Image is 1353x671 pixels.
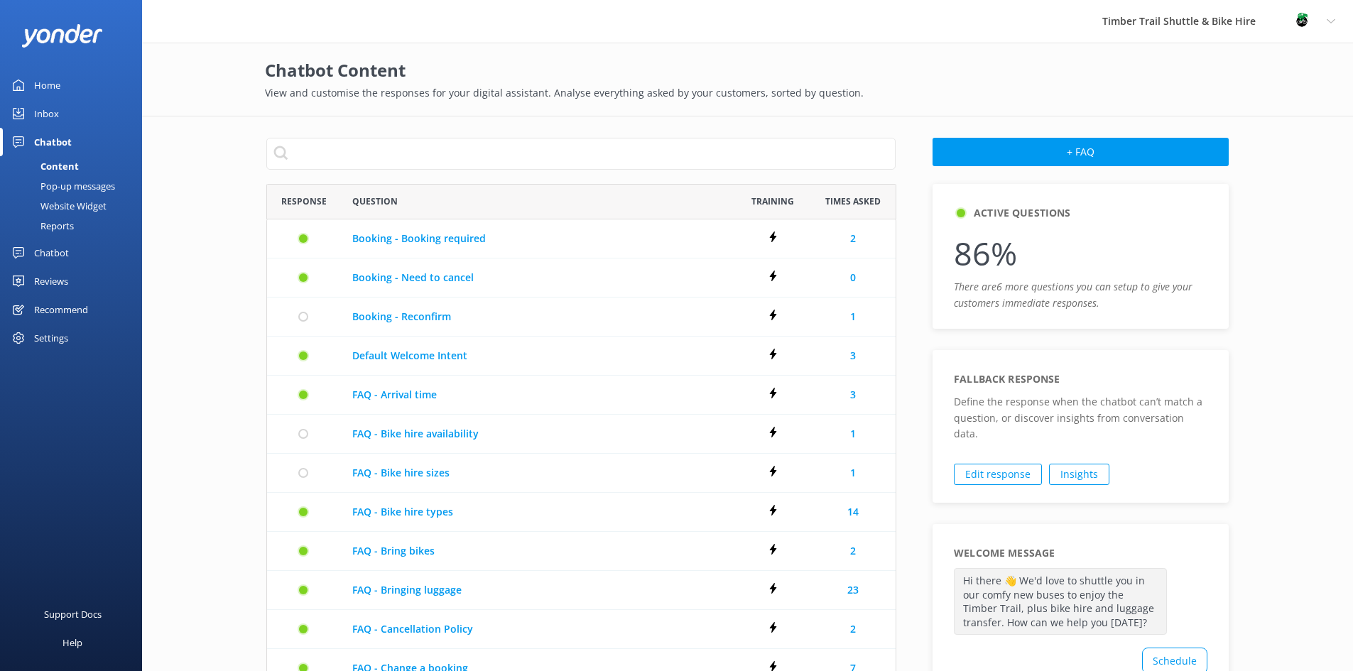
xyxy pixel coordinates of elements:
[352,195,398,208] span: Question
[850,270,856,285] a: 0
[352,348,725,364] a: Default Welcome Intent
[34,239,69,267] div: Chatbot
[34,99,59,128] div: Inbox
[954,568,1167,635] p: Hi there 👋 We'd love to shuttle you in our comfy new buses to enjoy the Timber Trail, plus bike h...
[9,216,74,236] div: Reports
[266,219,896,258] div: row
[34,295,88,324] div: Recommend
[34,128,72,156] div: Chatbot
[352,309,725,324] a: Booking - Reconfirm
[9,176,142,196] a: Pop-up messages
[266,571,896,610] div: row
[265,85,1231,101] p: View and customise the responses for your digital assistant. Analyse everything asked by your cus...
[266,454,896,493] div: row
[847,504,859,520] a: 14
[850,621,856,637] a: 2
[9,216,142,236] a: Reports
[34,71,60,99] div: Home
[265,57,1231,84] h2: Chatbot Content
[1049,464,1109,485] a: Insights
[266,376,896,415] div: row
[352,621,725,637] a: FAQ - Cancellation Policy
[266,298,896,337] div: row
[34,267,68,295] div: Reviews
[266,532,896,571] div: row
[21,24,103,48] img: yonder-white-logo.png
[34,324,68,352] div: Settings
[954,228,1207,279] p: 86%
[850,426,856,442] a: 1
[850,387,856,403] a: 3
[266,415,896,454] div: row
[9,196,142,216] a: Website Widget
[850,465,856,481] a: 1
[266,610,896,649] div: row
[266,493,896,532] div: row
[954,280,1192,309] i: There are 6 more questions you can setup to give your customers immediate responses.
[850,348,856,364] a: 3
[9,196,107,216] div: Website Widget
[63,628,82,657] div: Help
[281,195,327,208] span: Response
[352,582,725,598] a: FAQ - Bringing luggage
[850,309,856,324] a: 1
[352,426,725,442] a: FAQ - Bike hire availability
[954,464,1042,485] a: Edit response
[44,600,102,628] div: Support Docs
[266,337,896,376] div: row
[751,195,794,208] span: Training
[352,504,725,520] a: FAQ - Bike hire types
[1291,11,1313,32] img: 48-1619920137.png
[825,195,881,208] span: Times Asked
[954,394,1207,442] p: Define the response when the chatbot can’t match a question, or discover insights from conversati...
[850,231,856,246] a: 2
[9,156,142,176] a: Content
[933,138,1229,166] button: + FAQ
[850,543,856,559] a: 2
[9,156,79,176] div: Content
[352,543,725,559] a: FAQ - Bring bikes
[9,176,115,196] div: Pop-up messages
[352,270,725,285] a: Booking - Need to cancel
[352,231,725,246] a: Booking - Booking required
[954,371,1060,387] h5: Fallback response
[352,387,725,403] a: FAQ - Arrival time
[974,205,1070,221] h5: Active Questions
[352,465,725,481] a: FAQ - Bike hire sizes
[266,258,896,298] div: row
[847,582,859,598] a: 23
[954,545,1055,561] h5: Welcome Message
